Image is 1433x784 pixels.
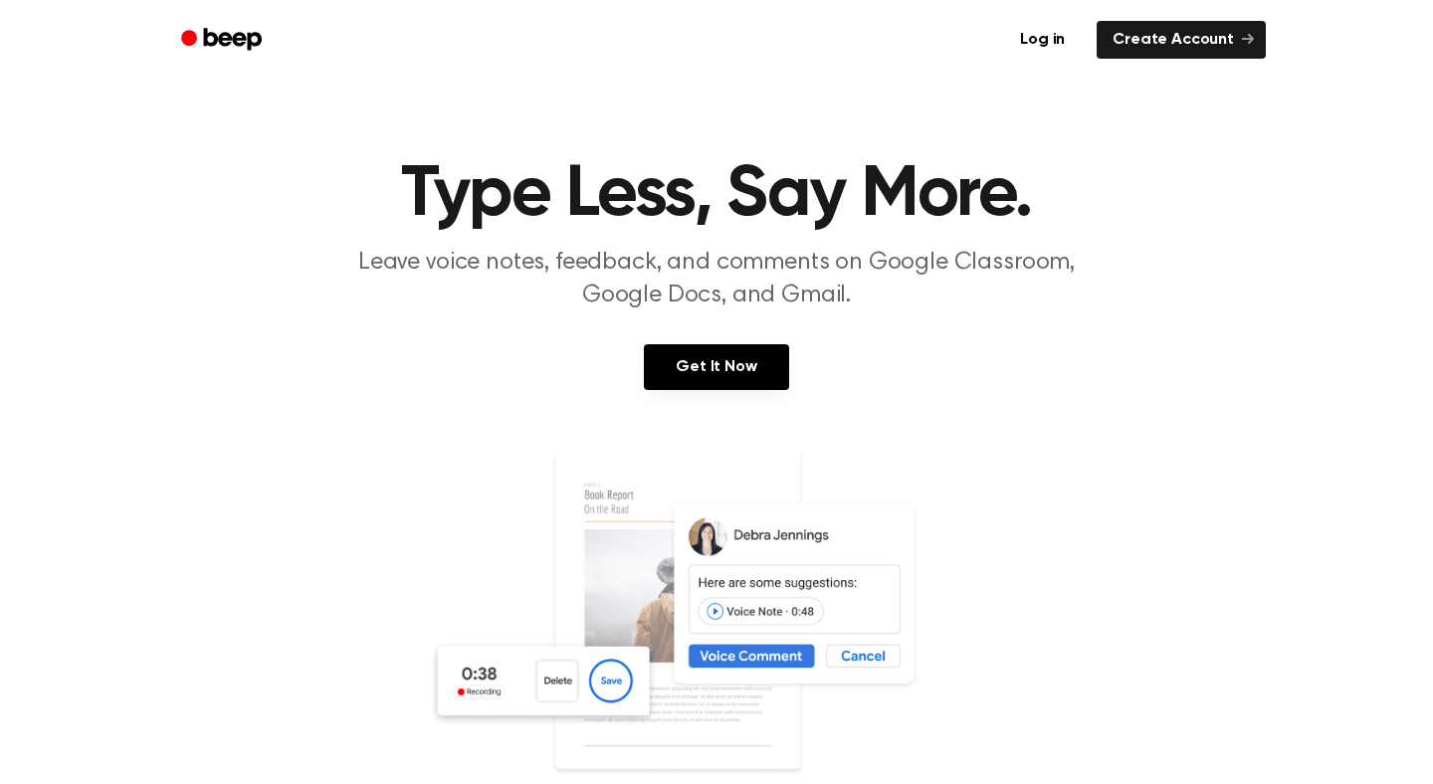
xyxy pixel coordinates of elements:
[334,247,1099,312] p: Leave voice notes, feedback, and comments on Google Classroom, Google Docs, and Gmail.
[1097,21,1266,59] a: Create Account
[644,344,788,390] a: Get It Now
[1000,17,1085,63] a: Log in
[207,159,1226,231] h1: Type Less, Say More.
[167,21,280,60] a: Beep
